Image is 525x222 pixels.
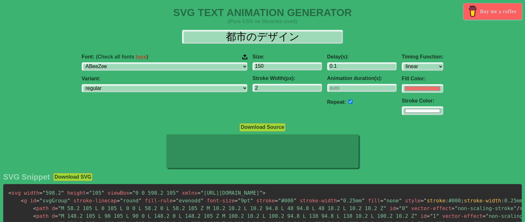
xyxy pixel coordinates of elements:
[452,205,517,211] span: non-scaling-stroke
[145,198,173,204] span: fill-rule
[82,54,148,60] span: Font:
[483,213,486,219] span: =
[61,190,64,196] span: "
[390,205,396,211] span: id
[173,198,176,204] span: =
[259,190,262,196] span: "
[300,198,337,204] span: stroke-width
[58,213,61,219] span: "
[101,190,105,196] span: "
[129,190,133,196] span: =
[176,198,179,204] span: "
[464,3,522,20] a: Buy me a coffee
[58,205,61,211] span: "
[405,205,408,211] span: "
[21,198,27,204] span: g
[136,54,147,59] a: here
[362,198,365,204] span: "
[396,205,408,211] span: 0
[368,198,381,204] span: fill
[235,198,253,204] span: 9pt
[86,190,89,196] span: =
[73,198,117,204] span: stroke-linecap
[427,213,439,219] span: 1
[36,198,70,204] span: svgGroup
[53,173,93,181] button: Download SVG
[96,54,148,59] span: (Check all fonts )
[436,213,439,219] span: "
[207,198,235,204] span: font-size
[42,190,46,196] span: "
[55,205,387,211] span: M 58.2 105 L 0 105 L 0 0 L 58.2 0 L 58.2 105 Z M 10.2 10.2 L 10.2 94.8 L 48 94.8 L 48 10.2 L 10.2...
[182,190,198,196] span: xmlns
[340,198,343,204] span: "
[253,54,322,60] label: Size:
[107,190,129,196] span: viewBox
[402,54,443,60] label: Timing Function:
[250,198,253,204] span: "
[235,198,238,204] span: =
[67,190,86,196] span: height
[275,198,297,204] span: #000
[461,198,464,204] span: ;
[414,213,418,219] span: "
[383,198,387,204] span: "
[275,198,278,204] span: =
[39,198,42,204] span: "
[442,213,483,219] span: vector-effect
[411,205,451,211] span: vector-effect
[239,123,285,131] button: Download Source
[173,198,204,204] span: evenodd
[52,213,55,219] span: d
[8,190,21,196] span: svg
[513,205,517,211] span: "
[348,100,353,104] input: auto
[402,76,443,82] label: Fill Color:
[117,198,120,204] span: =
[117,198,142,204] span: round
[262,190,266,196] span: >
[86,190,105,196] span: 105
[55,213,418,219] span: M 148.2 105 L 90 105 L 90 0 L 148.2 0 L 148.2 105 Z M 100.2 10.2 L 100.2 94.8 L 138 94.8 L 138 10...
[420,213,427,219] span: id
[253,62,322,70] input: 100
[455,205,458,211] span: "
[8,190,12,196] span: <
[238,198,241,204] span: "
[327,62,397,70] input: 0.1s
[399,205,402,211] span: "
[327,75,397,81] label: Animation duration(s):
[402,98,443,104] label: Stroke Color:
[200,198,204,204] span: "
[33,213,49,219] span: path
[176,190,179,196] span: "
[30,198,36,204] span: id
[380,198,402,204] span: none
[405,198,420,204] span: style
[182,30,343,44] input: Input Text Here
[33,205,49,211] span: path
[430,213,433,219] span: "
[198,190,262,196] span: [URL][DOMAIN_NAME]
[52,205,55,211] span: d
[399,198,402,204] span: "
[36,198,40,204] span: =
[39,190,64,196] span: 598.2
[278,198,281,204] span: "
[464,198,501,204] span: stroke-width
[486,213,489,219] span: "
[327,54,397,60] label: Delay(s):
[501,198,504,204] span: :
[200,190,204,196] span: "
[24,190,39,196] span: width
[253,75,322,81] label: Stroke Width(px):
[253,84,322,92] input: 2px
[39,190,42,196] span: =
[82,76,247,82] label: Variant:
[33,205,36,211] span: <
[67,198,70,204] span: "
[33,213,36,219] span: <
[380,198,383,204] span: =
[132,190,135,196] span: "
[55,205,58,211] span: =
